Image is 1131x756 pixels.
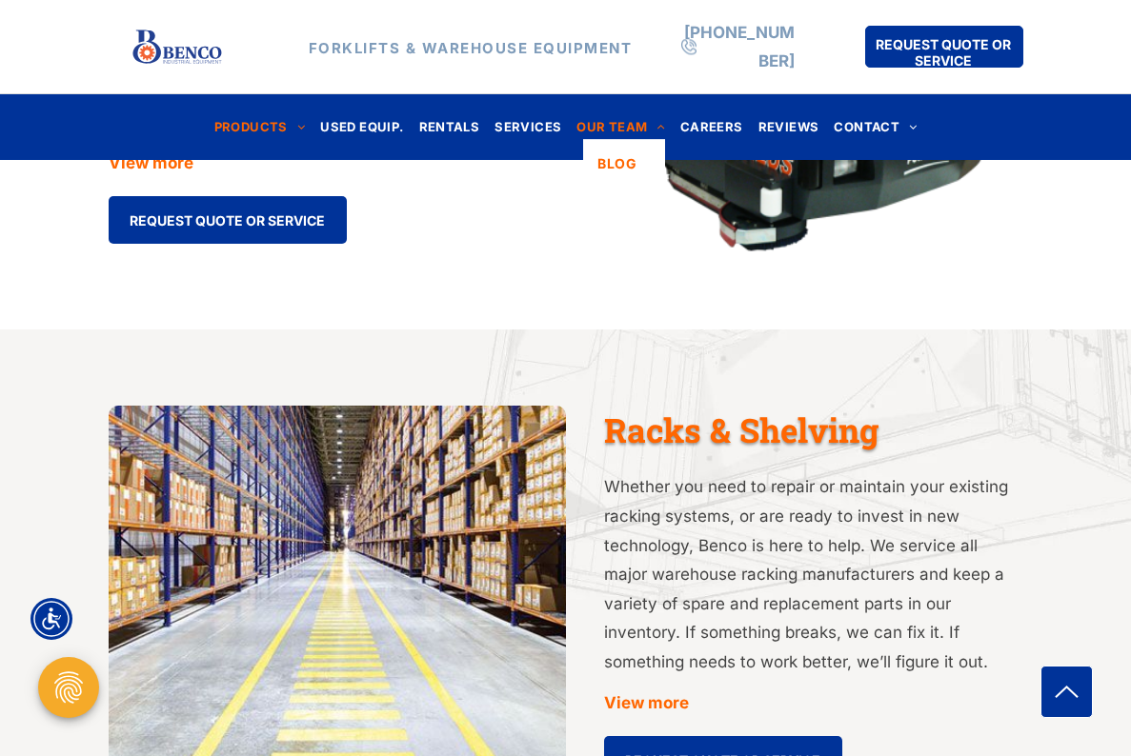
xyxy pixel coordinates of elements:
a: View more [604,693,689,712]
a: OUR TEAM [569,114,673,140]
a: REVIEWS [751,114,827,140]
div: Accessibility Menu [30,598,72,640]
span: REQUEST QUOTE OR SERVICE [867,27,1020,78]
a: REQUEST QUOTE OR SERVICE [109,196,347,244]
span: Whether you need to repair or maintain your existing racking systems, or are ready to invest in n... [604,477,1008,671]
strong: FORKLIFTS & WAREHOUSE EQUIPMENT [309,38,633,56]
span: Racks & Shelving [604,408,879,451]
span: REQUEST QUOTE OR SERVICE [130,203,325,238]
a: View more [109,153,193,172]
span: BLOG [597,153,636,173]
a: CONTACT [826,114,924,140]
span: OUR TEAM [576,114,665,140]
a: SERVICES [487,114,569,140]
a: CAREERS [673,114,751,140]
a: [PHONE_NUMBER] [684,23,795,71]
a: USED EQUIP. [313,114,411,140]
a: PRODUCTS [207,114,313,140]
a: REQUEST QUOTE OR SERVICE [865,26,1023,68]
a: BLOG [583,139,665,188]
a: RENTALS [412,114,488,140]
